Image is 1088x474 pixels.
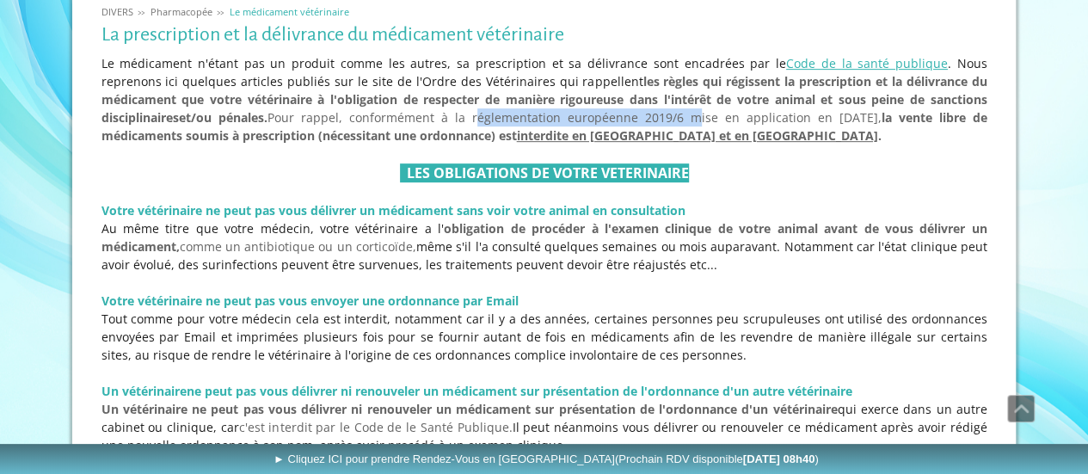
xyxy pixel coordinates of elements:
[101,73,987,108] strong: les règles qui régissent la prescription et la délivrance du médicament que
[97,5,138,18] a: DIVERS
[101,220,987,255] strong: obligation de procéder à l'examen clinique de votre animal avant de vous délivrer un médicament,
[101,311,987,363] span: Tout comme pour votre médecin cela est interdit, notamment car il y a des années, certaines perso...
[122,383,187,399] b: vétérinaire
[786,55,948,71] a: Code de la santé publique
[179,109,267,126] b: et/ou pénales.
[210,91,624,108] strong: votre vétérinaire à l'obligation de respecter de manière rigoureuse
[517,127,878,144] a: interdite en [GEOGRAPHIC_DATA] et en [GEOGRAPHIC_DATA]
[630,91,987,108] b: dans l'intérêt de votre animal et sous peine de sanctions
[146,5,217,18] a: Pharmacopée
[101,73,987,144] span: Pour rappel, conformément à la réglementation européenne 2019/6 mise en application en [DATE],
[1008,396,1034,422] span: Défiler vers le haut
[101,400,987,454] p: qui exerce dans un autre cabinet ou clinique, car Il peut néanmoins vous délivrer ou renouveler c...
[743,452,815,465] b: [DATE] 08h40
[517,127,882,144] span: .
[101,109,987,144] strong: la vente libre de médicaments soumis à prescription (nécessitant une ordonnance) est
[101,5,133,18] span: DIVERS
[101,109,179,126] b: disciplinaires
[274,452,819,465] span: ► Cliquez ICI pour prendre Rendez-Vous en [GEOGRAPHIC_DATA]
[101,202,685,219] strong: Votre vétérinaire ne peut pas vous délivrer un médicament sans voir votre animal en consultation
[230,5,349,18] span: Le médicament vétérinaire
[225,5,353,18] a: Le médicament vétérinaire
[615,452,819,465] span: (Prochain RDV disponible )
[187,383,852,399] b: ne peut pas vous délivrer ni renouveler un médicament sur présentation de l'ordonnance d'un autre...
[239,419,513,435] span: c'est interdit par le Code de le Santé Publique.
[407,163,689,182] strong: LES OBLIGATIONS DE VOTRE VETERINAIRE
[101,54,987,145] p: Le médicament n'étant pas un produit comme les autres, sa prescription et sa délivrance sont enca...
[101,24,987,46] h1: La prescription et la délivrance du médicament vétérinaire
[101,292,519,309] span: Votre vétérinaire ne peut pas vous envoyer une ordonnance par Email
[151,5,212,18] span: Pharmacopée
[101,401,838,417] span: Un vétérinaire ne peut pas vous délivrer ni renouveler un médicament sur présentation de l'ordonn...
[1007,395,1035,422] a: Défiler vers le haut
[101,220,987,273] span: Au même titre que votre médecin, votre vétérinaire a l' même s'il l'a consulté quelques semaines ...
[101,383,119,399] b: Un
[101,220,987,255] span: comme un antibiotique ou un corticoïde,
